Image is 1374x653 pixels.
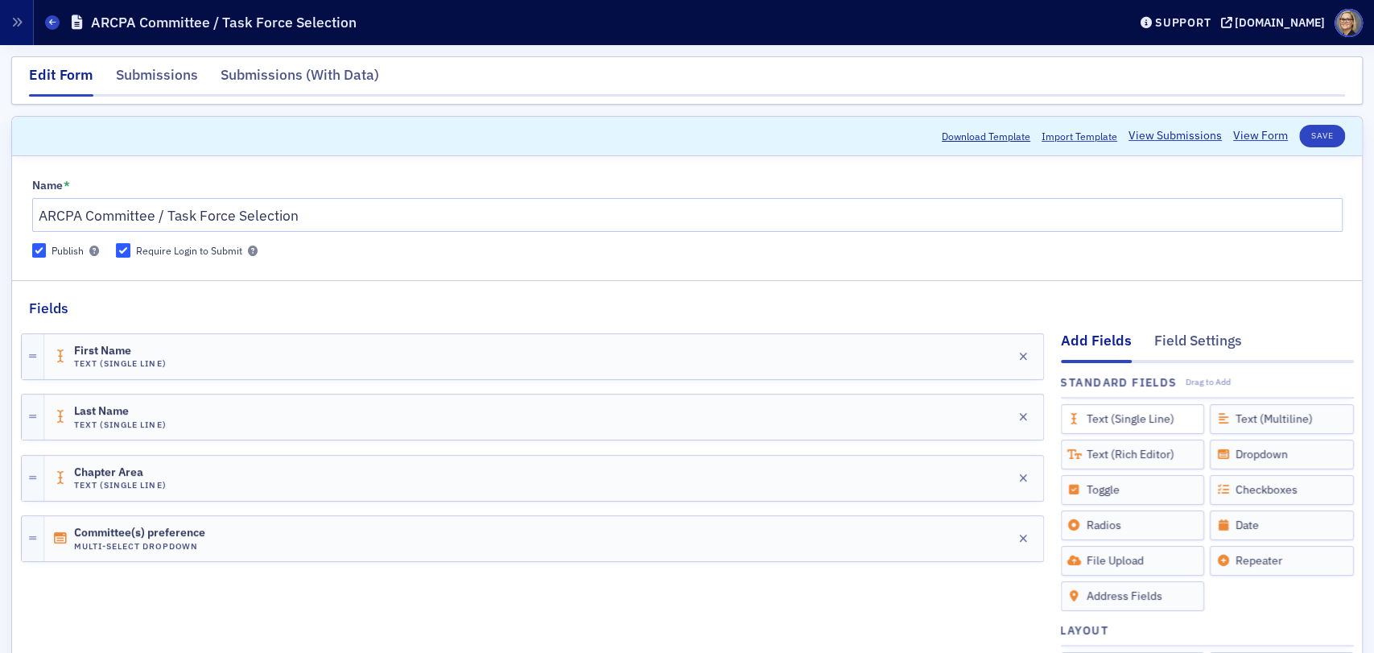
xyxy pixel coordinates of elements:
h4: Text (Single Line) [74,419,167,430]
div: [DOMAIN_NAME] [1235,15,1325,30]
h2: Fields [29,298,68,319]
div: Name [32,179,63,193]
button: Save [1299,125,1345,147]
span: Profile [1335,9,1363,37]
div: Dropdown [1210,440,1354,469]
input: Require Login to Submit [116,243,130,258]
div: Text (Multiline) [1210,404,1354,434]
div: Date [1210,510,1354,540]
span: Last Name [74,405,164,418]
div: Edit Form [29,64,93,97]
h4: Standard Fields [1061,374,1178,391]
div: Submissions [116,64,198,94]
div: Support [1155,15,1211,30]
h4: Layout [1061,622,1108,639]
div: Field Settings [1154,330,1242,360]
button: Download Template [942,129,1030,143]
div: Radios [1061,510,1205,540]
span: Drag to Add [1186,376,1231,389]
div: Edit [986,473,1006,482]
button: [DOMAIN_NAME] [1220,17,1331,28]
div: Address Fields [1061,581,1205,611]
div: Edit [986,535,1006,543]
div: Text (Rich Editor) [1061,440,1205,469]
div: Submissions (With Data) [221,64,379,94]
div: Edit [986,413,1006,422]
h4: Multi-Select Dropdown [74,541,205,552]
div: Require Login to Submit [136,244,242,258]
div: File Upload [1061,546,1205,576]
div: Publish [52,244,84,258]
span: Committee(s) preference [74,527,205,539]
a: View Form [1233,127,1288,144]
span: First Name [74,345,164,357]
div: Checkboxes [1210,475,1354,505]
div: Edit [986,352,1006,361]
input: Publish [32,243,47,258]
span: Import Template [1042,129,1117,143]
h1: ARCPA Committee / Task Force Selection [91,13,357,32]
div: Toggle [1061,475,1205,505]
h4: Text (Single Line) [74,358,167,369]
a: View Submissions [1128,127,1222,144]
div: Add Fields [1061,330,1132,362]
span: Chapter Area [74,466,164,479]
div: Repeater [1210,546,1354,576]
div: Text (Single Line) [1061,404,1205,434]
h4: Text (Single Line) [74,480,167,490]
abbr: This field is required [64,179,70,193]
